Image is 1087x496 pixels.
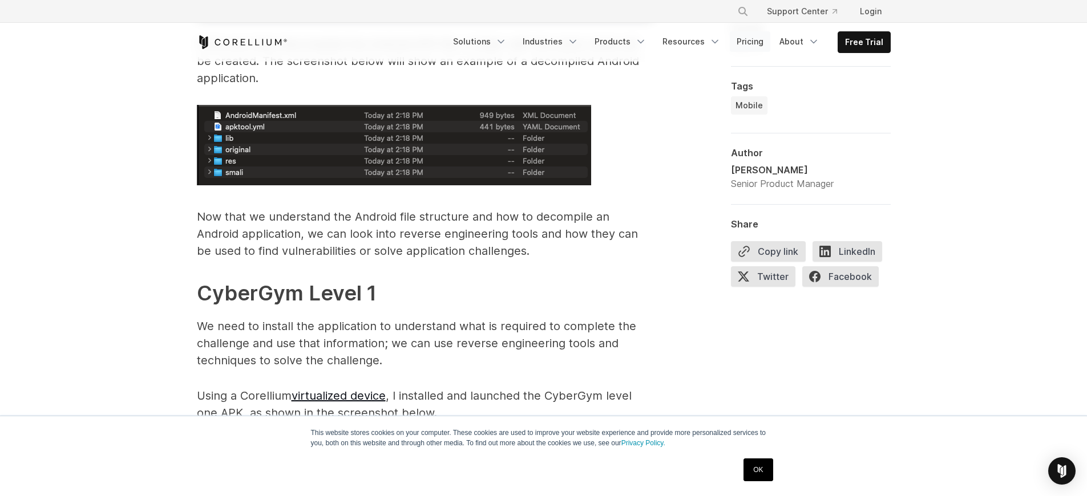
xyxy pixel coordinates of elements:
[197,105,591,185] img: Example of a decompiled android application.
[446,31,891,53] div: Navigation Menu
[773,31,826,52] a: About
[802,266,886,291] a: Facebook
[813,241,889,266] a: LinkedIn
[851,1,891,22] a: Login
[731,177,834,190] div: Senior Product Manager
[588,31,653,52] a: Products
[802,266,879,287] span: Facebook
[311,428,777,448] p: This website stores cookies on your computer. These cookies are used to improve your website expe...
[446,31,514,52] a: Solutions
[516,31,585,52] a: Industries
[743,458,773,481] a: OK
[731,163,834,177] div: [PERSON_NAME]
[730,31,770,52] a: Pricing
[758,1,846,22] a: Support Center
[197,318,653,369] p: We need to install the application to understand what is required to complete the challenge and u...
[621,439,665,447] a: Privacy Policy.
[733,1,753,22] button: Search
[813,241,882,262] span: LinkedIn
[724,1,891,22] div: Navigation Menu
[731,80,891,92] div: Tags
[736,100,763,111] span: Mobile
[292,389,386,403] a: virtualized device
[731,147,891,158] div: Author
[731,241,806,262] button: Copy link
[731,266,795,287] span: Twitter
[197,35,288,49] a: Corellium Home
[197,280,377,306] strong: CyberGym Level 1
[731,96,767,115] a: Mobile
[731,218,891,230] div: Share
[1048,457,1076,485] div: Open Intercom Messenger
[197,208,653,259] p: Now that we understand the Android file structure and how to decompile an Android application, we...
[731,266,802,291] a: Twitter
[838,32,890,52] a: Free Trial
[197,387,653,421] p: Using a Corellium , I installed and launched the CyberGym level one APK, as shown in the screensh...
[656,31,728,52] a: Resources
